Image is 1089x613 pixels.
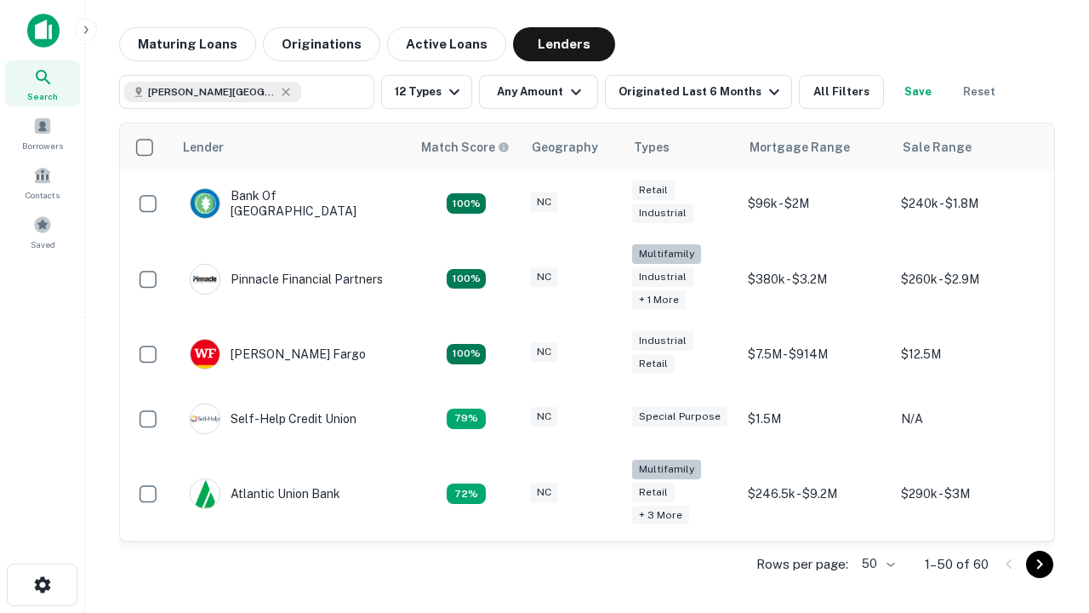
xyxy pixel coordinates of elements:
[190,339,366,370] div: [PERSON_NAME] Fargo
[191,265,220,294] img: picture
[892,236,1046,322] td: $260k - $2.9M
[421,138,506,157] h6: Match Score
[632,180,675,200] div: Retail
[632,483,675,502] div: Retail
[532,137,598,158] div: Geography
[119,27,256,61] button: Maturing Loans
[739,123,892,171] th: Mortgage Range
[421,138,510,157] div: Capitalize uses an advanced AI algorithm to match your search with the best lender. The match sco...
[447,409,486,429] div: Matching Properties: 11, hasApolloMatch: undefined
[31,238,55,251] span: Saved
[739,322,892,387] td: $7.5M - $914M
[632,407,727,427] div: Special Purpose
[799,75,884,109] button: All Filters
[605,75,792,109] button: Originated Last 6 Months
[855,552,898,576] div: 50
[739,236,892,322] td: $380k - $3.2M
[5,110,80,156] a: Borrowers
[739,451,892,537] td: $246.5k - $9.2M
[632,203,693,223] div: Industrial
[190,404,356,434] div: Self-help Credit Union
[925,554,989,575] p: 1–50 of 60
[513,27,615,61] button: Lenders
[892,451,1046,537] td: $290k - $3M
[1004,422,1089,504] iframe: Chat Widget
[530,342,558,362] div: NC
[632,506,689,525] div: + 3 more
[632,331,693,351] div: Industrial
[148,84,276,100] span: [PERSON_NAME][GEOGRAPHIC_DATA], [GEOGRAPHIC_DATA]
[739,387,892,451] td: $1.5M
[191,340,220,369] img: picture
[27,14,60,48] img: capitalize-icon.png
[892,536,1046,601] td: $480k - $3.1M
[381,75,472,109] button: 12 Types
[530,483,558,502] div: NC
[530,407,558,427] div: NC
[892,171,1046,236] td: $240k - $1.8M
[891,75,945,109] button: Save your search to get updates of matches that match your search criteria.
[190,264,383,295] div: Pinnacle Financial Partners
[632,290,686,310] div: + 1 more
[892,387,1046,451] td: N/A
[447,269,486,289] div: Matching Properties: 25, hasApolloMatch: undefined
[411,123,522,171] th: Capitalize uses an advanced AI algorithm to match your search with the best lender. The match sco...
[522,123,624,171] th: Geography
[190,478,340,509] div: Atlantic Union Bank
[191,479,220,508] img: picture
[952,75,1006,109] button: Reset
[27,89,58,103] span: Search
[191,404,220,433] img: picture
[387,27,506,61] button: Active Loans
[5,209,80,255] a: Saved
[632,267,693,287] div: Industrial
[173,123,411,171] th: Lender
[263,27,380,61] button: Originations
[632,354,675,374] div: Retail
[447,484,486,504] div: Matching Properties: 10, hasApolloMatch: undefined
[756,554,848,575] p: Rows per page:
[739,171,892,236] td: $96k - $2M
[183,137,224,158] div: Lender
[1026,551,1053,578] button: Go to next page
[530,192,558,212] div: NC
[191,189,220,218] img: picture
[190,188,394,219] div: Bank Of [GEOGRAPHIC_DATA]
[22,139,63,152] span: Borrowers
[5,159,80,205] a: Contacts
[632,244,701,264] div: Multifamily
[634,137,670,158] div: Types
[447,344,486,364] div: Matching Properties: 15, hasApolloMatch: undefined
[26,188,60,202] span: Contacts
[632,460,701,479] div: Multifamily
[479,75,598,109] button: Any Amount
[619,82,784,102] div: Originated Last 6 Months
[739,536,892,601] td: $200k - $3.3M
[5,60,80,106] a: Search
[892,123,1046,171] th: Sale Range
[530,267,558,287] div: NC
[624,123,739,171] th: Types
[903,137,972,158] div: Sale Range
[892,322,1046,387] td: $12.5M
[750,137,850,158] div: Mortgage Range
[447,193,486,214] div: Matching Properties: 14, hasApolloMatch: undefined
